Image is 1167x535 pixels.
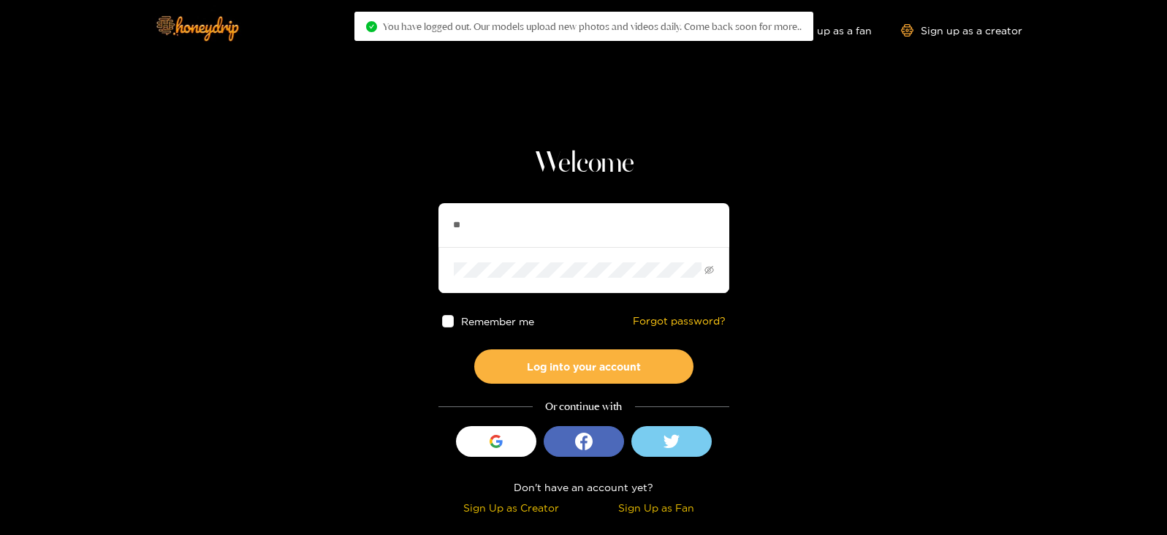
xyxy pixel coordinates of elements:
div: Don't have an account yet? [438,479,729,496]
span: Remember me [461,316,534,327]
span: check-circle [366,21,377,32]
a: Sign up as a fan [772,24,872,37]
div: Or continue with [438,398,729,415]
button: Log into your account [474,349,693,384]
h1: Welcome [438,146,729,181]
a: Sign up as a creator [901,24,1022,37]
span: eye-invisible [704,265,714,275]
div: Sign Up as Creator [442,499,580,516]
a: Forgot password? [633,315,726,327]
span: You have logged out. Our models upload new photos and videos daily. Come back soon for more.. [383,20,802,32]
div: Sign Up as Fan [588,499,726,516]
